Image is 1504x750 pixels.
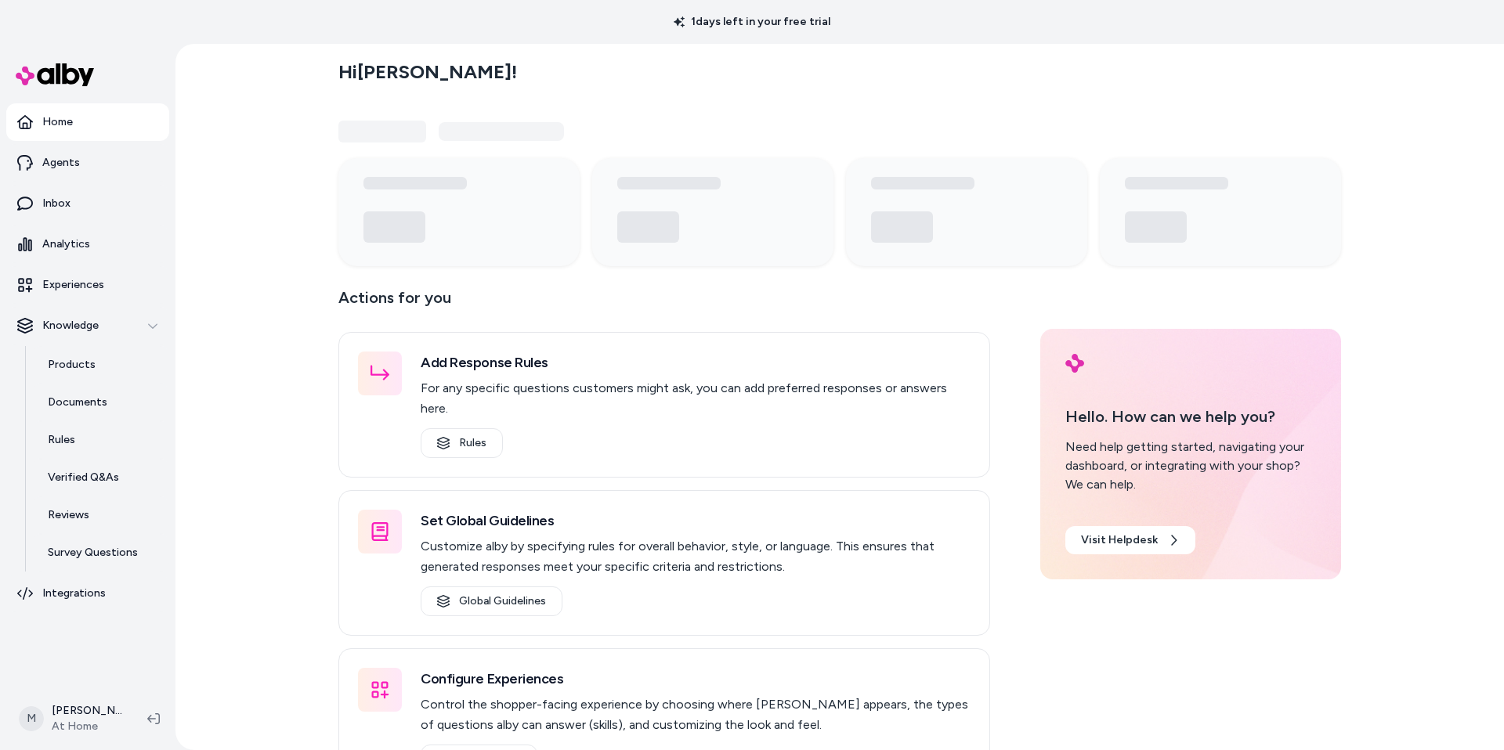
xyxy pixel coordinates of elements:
[421,586,562,616] a: Global Guidelines
[1065,354,1084,373] img: alby Logo
[48,545,138,561] p: Survey Questions
[32,421,169,459] a: Rules
[338,285,990,323] p: Actions for you
[42,196,70,211] p: Inbox
[52,719,122,734] span: At Home
[48,470,119,485] p: Verified Q&As
[6,103,169,141] a: Home
[9,694,135,744] button: M[PERSON_NAME]At Home
[48,432,75,448] p: Rules
[48,395,107,410] p: Documents
[42,236,90,252] p: Analytics
[6,225,169,263] a: Analytics
[19,706,44,731] span: M
[6,307,169,344] button: Knowledge
[42,586,106,601] p: Integrations
[16,63,94,86] img: alby Logo
[1065,438,1316,494] div: Need help getting started, navigating your dashboard, or integrating with your shop? We can help.
[52,703,122,719] p: [PERSON_NAME]
[48,357,96,373] p: Products
[32,459,169,496] a: Verified Q&As
[6,575,169,612] a: Integrations
[42,277,104,293] p: Experiences
[32,496,169,534] a: Reviews
[1065,526,1195,554] a: Visit Helpdesk
[338,60,517,84] h2: Hi [PERSON_NAME] !
[32,534,169,572] a: Survey Questions
[421,536,971,577] p: Customize alby by specifying rules for overall behavior, style, or language. This ensures that ge...
[42,114,73,130] p: Home
[421,352,971,373] h3: Add Response Rules
[48,507,89,523] p: Reviews
[421,510,971,532] h3: Set Global Guidelines
[32,384,169,421] a: Documents
[421,428,503,458] a: Rules
[6,144,169,182] a: Agents
[664,14,840,30] p: 1 days left in your free trial
[421,378,971,419] p: For any specific questions customers might ask, you can add preferred responses or answers here.
[1065,405,1316,428] p: Hello. How can we help you?
[6,266,169,304] a: Experiences
[421,668,971,690] h3: Configure Experiences
[6,185,169,222] a: Inbox
[42,155,80,171] p: Agents
[42,318,99,334] p: Knowledge
[421,694,971,735] p: Control the shopper-facing experience by choosing where [PERSON_NAME] appears, the types of quest...
[32,346,169,384] a: Products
